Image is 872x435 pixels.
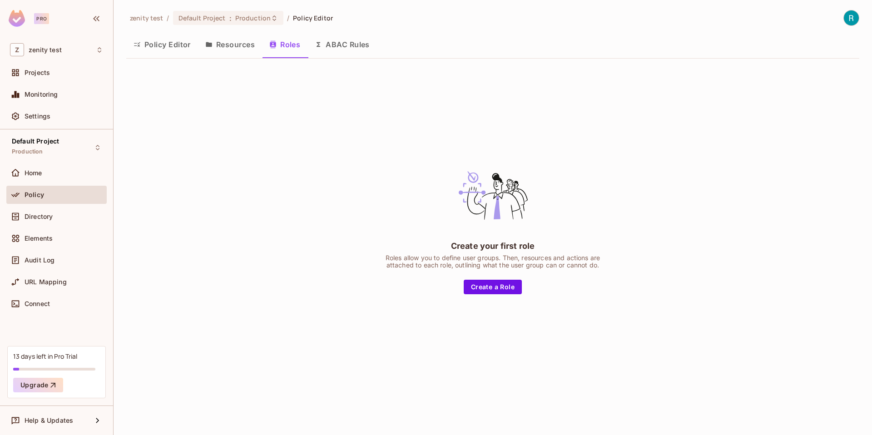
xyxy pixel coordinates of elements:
span: Projects [25,69,50,76]
span: Elements [25,235,53,242]
span: Production [12,148,43,155]
button: Create a Role [464,280,522,294]
span: Z [10,43,24,56]
span: : [229,15,232,22]
div: Pro [34,13,49,24]
span: Connect [25,300,50,307]
span: Audit Log [25,257,54,264]
button: Roles [262,33,307,56]
li: / [167,14,169,22]
button: Resources [198,33,262,56]
span: Settings [25,113,50,120]
span: Default Project [12,138,59,145]
span: Help & Updates [25,417,73,424]
button: ABAC Rules [307,33,377,56]
span: Home [25,169,42,177]
button: Upgrade [13,378,63,392]
div: 13 days left in Pro Trial [13,352,77,361]
span: Default Project [178,14,226,22]
span: Policy Editor [293,14,333,22]
span: Production [235,14,271,22]
span: the active workspace [130,14,163,22]
span: Directory [25,213,53,220]
span: Monitoring [25,91,58,98]
span: URL Mapping [25,278,67,286]
img: SReyMgAAAABJRU5ErkJggg== [9,10,25,27]
img: Raz Kliger [844,10,859,25]
button: Policy Editor [126,33,198,56]
span: Workspace: zenity test [29,46,62,54]
li: / [287,14,289,22]
div: Roles allow you to define user groups. Then, resources and actions are attached to each role, out... [379,254,606,269]
div: Create your first role [451,240,535,252]
span: Policy [25,191,44,198]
